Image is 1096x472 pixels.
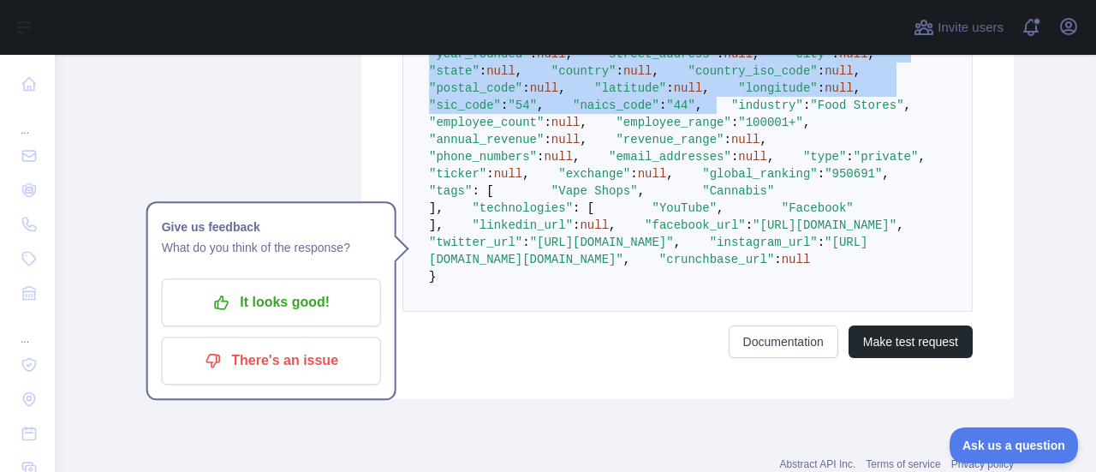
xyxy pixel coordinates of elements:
[896,218,903,232] span: ,
[951,458,1014,470] a: Privacy policy
[825,167,882,181] span: "950691"
[429,184,472,198] span: "tags"
[530,236,674,249] span: "[URL][DOMAIN_NAME]"
[731,116,738,129] span: :
[486,64,515,78] span: null
[882,167,889,181] span: ,
[652,201,717,215] span: "YouTube"
[760,133,767,146] span: ,
[780,458,856,470] a: Abstract API Inc.
[825,81,854,95] span: null
[544,116,551,129] span: :
[729,326,838,358] a: Documentation
[803,99,810,112] span: :
[175,288,368,317] p: It looks good!
[544,150,573,164] span: null
[472,218,573,232] span: "linkedin_url"
[479,64,486,78] span: :
[702,81,709,95] span: ,
[544,133,551,146] span: :
[738,81,817,95] span: "longitude"
[774,253,781,266] span: :
[638,167,667,181] span: null
[803,116,810,129] span: ,
[551,184,638,198] span: "Vape Shops"
[738,150,767,164] span: null
[854,150,919,164] span: "private"
[558,167,630,181] span: "exchange"
[731,150,738,164] span: :
[551,116,581,129] span: null
[609,218,616,232] span: ,
[486,167,493,181] span: :
[724,133,730,146] span: :
[472,184,493,198] span: : [
[866,458,940,470] a: Terms of service
[854,64,861,78] span: ,
[537,150,544,164] span: :
[810,99,903,112] span: "Food Stores"
[573,201,594,215] span: : [
[950,427,1079,463] iframe: Toggle Customer Support
[803,150,846,164] span: "type"
[638,184,645,198] span: ,
[767,150,774,164] span: ,
[818,167,825,181] span: :
[429,116,544,129] span: "employee_count"
[702,184,774,198] span: "Cannabis"
[616,64,622,78] span: :
[551,133,581,146] span: null
[429,81,522,95] span: "postal_code"
[429,167,486,181] span: "ticker"
[530,81,559,95] span: null
[938,18,1004,38] span: Invite users
[537,99,544,112] span: ,
[494,167,523,181] span: null
[652,64,658,78] span: ,
[818,236,825,249] span: :
[472,201,573,215] span: "technologies"
[14,103,41,137] div: ...
[580,116,587,129] span: ,
[623,64,652,78] span: null
[846,150,853,164] span: :
[854,81,861,95] span: ,
[717,201,724,215] span: ,
[551,64,616,78] span: "country"
[501,99,508,112] span: :
[818,81,825,95] span: :
[616,116,730,129] span: "employee_range"
[731,99,803,112] span: "industry"
[573,150,580,164] span: ,
[738,116,803,129] span: "100001+"
[616,133,724,146] span: "revenue_range"
[162,278,381,326] button: It looks good!
[162,337,381,385] button: There's an issue
[666,81,673,95] span: :
[666,167,673,181] span: ,
[666,99,695,112] span: "44"
[522,167,529,181] span: ,
[580,218,609,232] span: null
[782,201,854,215] span: "Facebook"
[688,64,818,78] span: "country_iso_code"
[731,133,760,146] span: null
[645,218,746,232] span: "facebook_url"
[162,217,381,237] h1: Give us feedback
[918,150,925,164] span: ,
[522,81,529,95] span: :
[674,236,681,249] span: ,
[162,237,381,258] p: What do you think of the response?
[429,270,436,284] span: }
[573,99,659,112] span: "naics_code"
[429,133,544,146] span: "annual_revenue"
[782,253,811,266] span: null
[508,99,537,112] span: "54"
[746,218,753,232] span: :
[429,236,522,249] span: "twitter_url"
[623,253,630,266] span: ,
[695,99,702,112] span: ,
[849,326,973,358] button: Make test request
[674,81,703,95] span: null
[594,81,666,95] span: "latitude"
